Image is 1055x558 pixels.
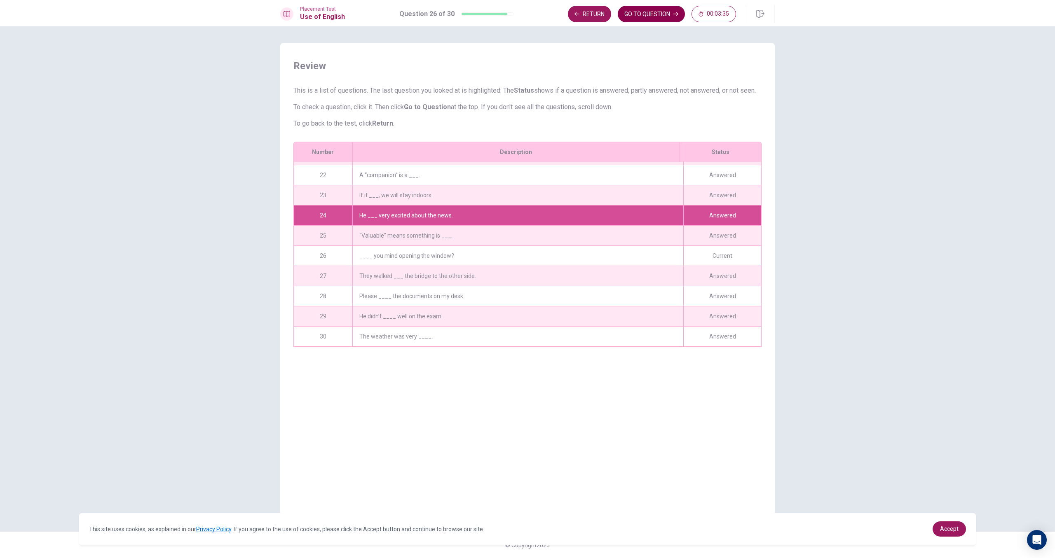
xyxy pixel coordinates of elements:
span: This site uses cookies, as explained in our . If you agree to the use of cookies, please click th... [89,526,484,532]
div: “Valuable” means something is ___. [352,226,683,245]
a: Privacy Policy [196,526,231,532]
button: GO TO QUESTION [618,6,685,22]
div: Answered [683,327,761,346]
div: Answered [683,306,761,326]
div: Please ____ the documents on my desk. [352,286,683,306]
div: Status [680,142,761,162]
strong: Status [514,86,534,94]
div: Answered [683,205,761,225]
h1: Use of English [300,12,345,22]
a: dismiss cookie message [933,521,966,537]
p: To go back to the test, click . [293,119,762,128]
div: 29 [294,306,352,326]
div: Answered [683,185,761,205]
span: Placement Test [300,6,345,12]
div: 30 [294,327,352,346]
div: 25 [294,226,352,245]
div: Answered [683,286,761,306]
span: Accept [940,525,959,532]
h1: Question 26 of 30 [399,9,455,19]
div: Open Intercom Messenger [1027,530,1047,550]
div: 22 [294,165,352,185]
div: 26 [294,246,352,266]
strong: Go to Question [404,103,451,111]
div: A “companion” is a ___. [352,165,683,185]
p: To check a question, click it. Then click at the top. If you don't see all the questions, scroll ... [293,102,762,112]
div: Description [352,142,680,162]
div: They walked ___ the bridge to the other side. [352,266,683,286]
div: Answered [683,266,761,286]
span: Review [293,59,762,72]
div: Current [683,246,761,266]
div: He didn’t ____ well on the exam. [352,306,683,326]
div: He ___ very excited about the news. [352,205,683,225]
div: 23 [294,185,352,205]
div: The weather was very ____. [352,327,683,346]
div: Answered [683,226,761,245]
div: 28 [294,286,352,306]
div: cookieconsent [79,513,976,545]
div: ____ you mind opening the window? [352,246,683,266]
p: This is a list of questions. The last question you looked at is highlighted. The shows if a quest... [293,86,762,96]
div: 24 [294,205,352,225]
span: © Copyright 2025 [505,542,550,549]
button: 00:03:35 [692,6,736,22]
div: If it ___, we will stay indoors. [352,185,683,205]
strong: Return [372,119,393,127]
div: Answered [683,165,761,185]
span: 00:03:35 [707,11,729,17]
div: Number [294,142,352,162]
div: 27 [294,266,352,286]
button: Return [568,6,611,22]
